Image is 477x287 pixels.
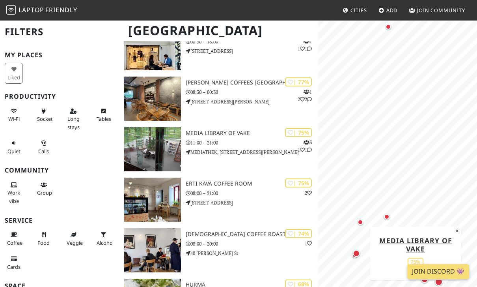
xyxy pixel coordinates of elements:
[37,239,50,246] span: Food
[5,20,115,44] h2: Filters
[5,51,115,59] h3: My Places
[94,228,112,249] button: Alcohol
[380,19,396,35] div: Map marker
[417,7,465,14] span: Join Community
[124,77,181,121] img: Gloria Jeans Coffees Liberty Square
[45,6,77,14] span: Friendly
[7,239,22,246] span: Coffee
[67,239,83,246] span: Veggie
[7,148,20,155] span: Quiet
[5,252,23,273] button: Cards
[94,105,112,126] button: Tables
[285,229,312,238] div: | 74%
[38,148,49,155] span: Video/audio calls
[375,3,401,17] a: Add
[35,178,53,199] button: Groups
[186,79,318,86] h3: [PERSON_NAME] Coffees [GEOGRAPHIC_DATA]
[122,20,317,41] h1: [GEOGRAPHIC_DATA]
[186,139,318,146] p: 11:00 – 21:00
[285,178,312,188] div: | 75%
[35,228,53,249] button: Food
[305,240,312,247] p: 1
[285,128,312,137] div: | 75%
[7,263,20,270] span: Credit cards
[119,178,318,222] a: ERTI KAVA Coffee Room | 75% 2 ERTI KAVA Coffee Room 08:00 – 21:00 [STREET_ADDRESS]
[186,249,318,257] p: 40 [PERSON_NAME] St
[186,130,318,137] h3: Media library of Vake
[298,139,312,154] p: 3 1 1
[37,115,55,122] span: Power sockets
[6,4,77,17] a: LaptopFriendly LaptopFriendly
[298,88,312,103] p: 1 2 2
[348,246,364,261] div: Map marker
[379,209,395,225] div: Map marker
[285,77,312,86] div: | 77%
[5,167,115,174] h3: Community
[186,180,318,187] h3: ERTI KAVA Coffee Room
[124,178,181,222] img: ERTI KAVA Coffee Room
[6,5,16,15] img: LaptopFriendly
[119,228,318,272] a: Shavi Coffee Roasters | 74% 1 [DEMOGRAPHIC_DATA] Coffee Roasters 08:00 – 20:00 40 [PERSON_NAME] St
[352,214,368,230] div: Map marker
[186,148,318,156] p: MEDIATHEK, [STREET_ADDRESS][PERSON_NAME]
[339,3,370,17] a: Cities
[5,228,23,249] button: Coffee
[186,98,318,105] p: [STREET_ADDRESS][PERSON_NAME]
[5,137,23,158] button: Quiet
[186,240,318,248] p: 08:00 – 20:00
[186,199,318,206] p: [STREET_ADDRESS]
[8,115,20,122] span: Stable Wi-Fi
[97,239,114,246] span: Alcohol
[124,228,181,272] img: Shavi Coffee Roasters
[350,7,367,14] span: Cities
[119,127,318,171] a: Media library of Vake | 75% 311 Media library of Vake 11:00 – 21:00 MEDIATHEK, [STREET_ADDRESS][P...
[305,189,312,197] p: 2
[347,247,363,263] div: Map marker
[186,47,318,55] p: [STREET_ADDRESS]
[5,93,115,100] h3: Productivity
[64,105,82,133] button: Long stays
[119,77,318,121] a: Gloria Jeans Coffees Liberty Square | 77% 122 [PERSON_NAME] Coffees [GEOGRAPHIC_DATA] 08:30 – 00:...
[5,217,115,224] h3: Service
[67,115,80,130] span: Long stays
[64,228,82,249] button: Veggie
[35,105,53,126] button: Sockets
[186,231,318,238] h3: [DEMOGRAPHIC_DATA] Coffee Roasters
[124,127,181,171] img: Media library of Vake
[37,189,54,196] span: Group tables
[406,3,468,17] a: Join Community
[386,7,398,14] span: Add
[7,189,20,204] span: People working
[186,88,318,96] p: 08:30 – 00:30
[19,6,44,14] span: Laptop
[97,115,111,122] span: Work-friendly tables
[186,189,318,197] p: 08:00 – 21:00
[5,105,23,126] button: Wi-Fi
[35,137,53,158] button: Calls
[5,178,23,207] button: Work vibe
